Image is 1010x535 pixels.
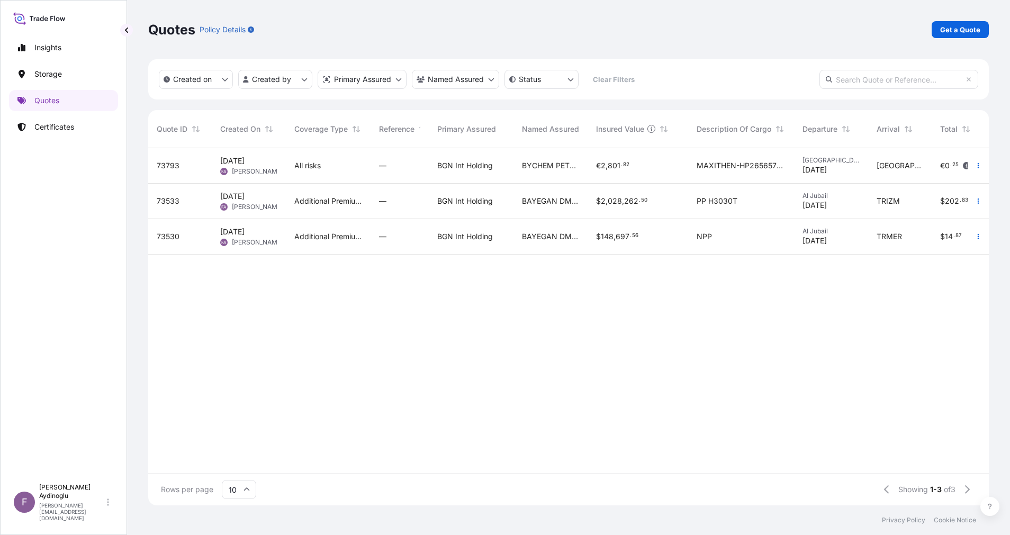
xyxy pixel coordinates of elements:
button: Sort [840,123,852,135]
span: [DATE] [220,191,245,202]
a: Certificates [9,116,118,138]
p: Named Assured [428,74,484,85]
span: $ [596,197,601,205]
span: 73793 [157,160,179,171]
span: . [953,234,955,238]
span: , [606,197,608,205]
span: . [960,198,961,202]
span: 25 [952,163,959,167]
span: [DATE] [802,235,827,246]
span: 82 [623,163,629,167]
span: 028 [608,197,622,205]
button: Sort [902,123,915,135]
span: BYCHEM PETROKIMYA SAN TIC [522,160,579,171]
span: Quote ID [157,124,187,134]
a: Quotes [9,90,118,111]
button: certificateStatus Filter options [504,70,579,89]
p: Status [519,74,541,85]
span: $ [596,233,601,240]
span: TRIZM [877,196,900,206]
span: , [614,233,616,240]
span: FA [221,237,227,248]
span: Description Of Cargo [697,124,771,134]
p: Insights [34,42,61,53]
span: 73533 [157,196,179,206]
span: [PERSON_NAME] [232,203,283,211]
span: 801 [608,162,620,169]
span: [GEOGRAPHIC_DATA] [877,160,923,171]
span: Al Jubail [802,192,860,200]
p: Created by [252,74,291,85]
span: 2 [601,197,606,205]
span: € [596,162,601,169]
span: BAYEGAN DMCC [522,231,579,242]
p: Primary Assured [334,74,391,85]
p: [PERSON_NAME][EMAIL_ADDRESS][DOMAIN_NAME] [39,502,105,521]
span: NPP [697,231,712,242]
span: 83 [962,198,968,202]
input: Search Quote or Reference... [819,70,978,89]
p: Quotes [148,21,195,38]
p: Clear Filters [593,74,635,85]
button: Sort [190,123,202,135]
button: Sort [263,123,275,135]
span: Insured Value [596,124,644,134]
span: . [630,234,632,238]
p: Certificates [34,122,74,132]
span: TRMER [877,231,902,242]
p: Quotes [34,95,59,106]
span: F [22,497,28,507]
span: 0 [945,162,950,169]
p: Cookie Notice [934,516,976,524]
span: Showing [898,484,928,495]
span: [DATE] [802,165,827,175]
p: Policy Details [200,24,246,35]
span: of 3 [944,484,955,495]
button: distributor Filter options [318,70,407,89]
span: € [940,162,945,169]
button: Sort [960,123,972,135]
span: [DATE] [220,226,245,237]
span: , [606,162,608,169]
a: Get a Quote [932,21,989,38]
span: , [622,197,624,205]
span: All risks [294,160,321,171]
span: Named Assured [522,124,579,134]
span: $ [940,197,945,205]
span: 87 [955,234,962,238]
button: Sort [350,123,363,135]
span: BGN Int Holding [437,231,493,242]
span: $ [940,233,945,240]
button: createdOn Filter options [159,70,233,89]
span: BGN Int Holding [437,160,493,171]
span: 262 [624,197,638,205]
span: 1-3 [930,484,942,495]
span: Created On [220,124,260,134]
span: 14 [945,233,953,240]
a: Privacy Policy [882,516,925,524]
span: . [950,163,952,167]
span: 202 [945,197,959,205]
span: BAYEGAN DMCC [522,196,579,206]
span: Additional Premium in respect of Persian Gulf WSRCC [294,196,362,206]
span: Additional Premium in respect of Persian Gulf WSRCC [294,231,362,242]
span: Arrival [877,124,900,134]
span: 2 [601,162,606,169]
a: Storage [9,64,118,85]
span: 56 [632,234,638,238]
span: — [379,196,386,206]
p: Storage [34,69,62,79]
span: Coverage Type [294,124,348,134]
span: [GEOGRAPHIC_DATA] [802,156,860,165]
span: Reference [379,124,414,134]
span: PP H3030T [697,196,737,206]
span: — [379,231,386,242]
p: Get a Quote [940,24,980,35]
span: . [639,198,641,202]
span: 697 [616,233,629,240]
span: 50 [641,198,647,202]
span: [PERSON_NAME] [232,167,283,176]
span: Primary Assured [437,124,496,134]
span: Rows per page [161,484,213,495]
